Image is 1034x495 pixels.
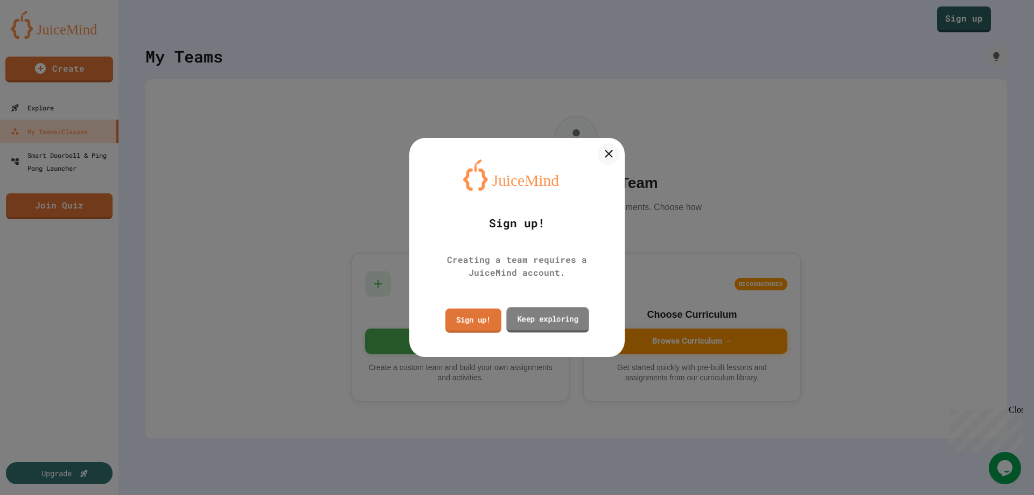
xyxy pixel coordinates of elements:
div: Sign up! [489,215,545,232]
a: Keep exploring [506,307,589,332]
div: Chat with us now!Close [4,4,74,68]
a: Sign up! [445,309,501,333]
img: logo-orange.svg [463,159,571,191]
div: Creating a team requires a JuiceMind account. [425,253,609,279]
